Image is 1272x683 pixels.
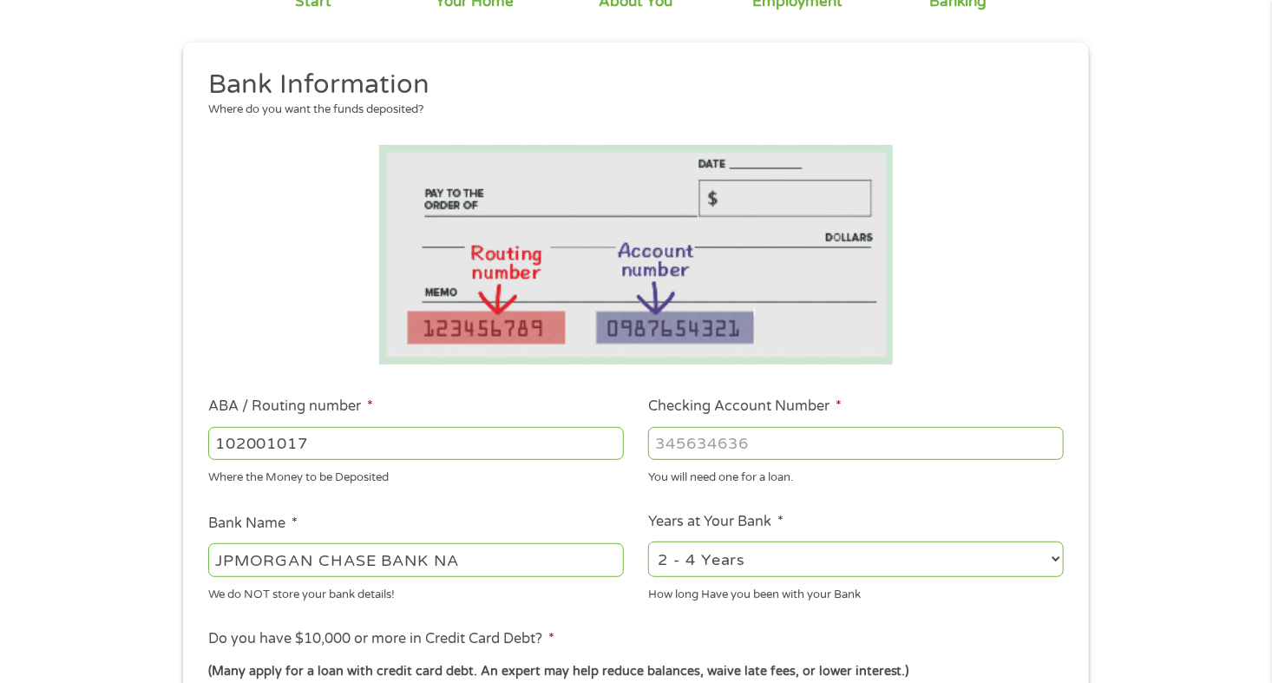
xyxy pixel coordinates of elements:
label: Do you have $10,000 or more in Credit Card Debt? [208,630,554,648]
label: Bank Name [208,515,298,533]
div: (Many apply for a loan with credit card debt. An expert may help reduce balances, waive late fees... [208,662,1064,681]
h2: Bank Information [208,68,1052,102]
label: Years at Your Bank [648,513,784,531]
input: 345634636 [648,427,1064,460]
div: How long Have you been with your Bank [648,580,1064,603]
div: We do NOT store your bank details! [208,580,624,603]
img: Routing number location [379,145,893,364]
input: 263177916 [208,427,624,460]
div: Where do you want the funds deposited? [208,102,1052,119]
label: ABA / Routing number [208,397,373,416]
div: You will need one for a loan. [648,463,1064,487]
div: Where the Money to be Deposited [208,463,624,487]
label: Checking Account Number [648,397,842,416]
